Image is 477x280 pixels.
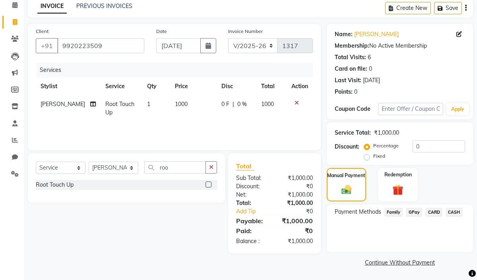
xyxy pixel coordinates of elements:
[338,184,355,196] img: _cash.svg
[274,182,318,191] div: ₹0
[170,77,217,95] th: Price
[384,208,403,217] span: Family
[335,53,366,62] div: Total Visits:
[287,77,313,95] th: Action
[274,216,318,226] div: ₹1,000.00
[446,208,463,217] span: CASH
[237,100,247,108] span: 0 %
[230,207,282,216] a: Add Tip
[406,208,422,217] span: GPay
[274,174,318,182] div: ₹1,000.00
[261,100,274,108] span: 1000
[144,161,206,174] input: Search or Scan
[363,76,380,85] div: [DATE]
[378,103,443,115] input: Enter Offer / Coupon Code
[36,181,74,189] div: Root Touch Up
[236,162,254,170] span: Total
[142,77,170,95] th: Qty
[446,103,469,115] button: Apply
[37,63,319,77] div: Services
[385,2,431,14] button: Create New
[156,28,167,35] label: Date
[335,30,353,39] div: Name:
[335,129,371,137] div: Service Total:
[221,100,229,108] span: 0 F
[335,65,367,73] div: Card on file:
[36,28,48,35] label: Client
[425,208,442,217] span: CARD
[36,38,58,53] button: +91
[328,259,471,267] a: Continue Without Payment
[384,171,412,178] label: Redemption
[373,142,399,149] label: Percentage
[230,226,274,236] div: Paid:
[230,216,274,226] div: Payable:
[230,182,274,191] div: Discount:
[327,172,365,179] label: Manual Payment
[274,226,318,236] div: ₹0
[230,237,274,245] div: Balance :
[374,129,399,137] div: ₹1,000.00
[335,42,465,50] div: No Active Membership
[101,77,142,95] th: Service
[41,100,85,108] span: [PERSON_NAME]
[369,65,372,73] div: 0
[335,88,353,96] div: Points:
[354,88,357,96] div: 0
[230,199,274,207] div: Total:
[335,42,369,50] div: Membership:
[175,100,188,108] span: 1000
[76,2,132,10] a: PREVIOUS INVOICES
[389,183,407,197] img: _gift.svg
[256,77,287,95] th: Total
[335,143,359,151] div: Discount:
[274,191,318,199] div: ₹1,000.00
[228,28,263,35] label: Invoice Number
[105,100,134,116] span: Root Touch Up
[57,38,144,53] input: Search by Name/Mobile/Email/Code
[233,100,234,108] span: |
[230,191,274,199] div: Net:
[354,30,399,39] a: [PERSON_NAME]
[147,100,150,108] span: 1
[282,207,319,216] div: ₹0
[335,76,361,85] div: Last Visit:
[274,237,318,245] div: ₹1,000.00
[230,174,274,182] div: Sub Total:
[274,199,318,207] div: ₹1,000.00
[217,77,256,95] th: Disc
[368,53,371,62] div: 6
[335,208,381,216] span: Payment Methods
[434,2,462,14] button: Save
[373,153,385,160] label: Fixed
[335,105,378,113] div: Coupon Code
[36,77,101,95] th: Stylist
